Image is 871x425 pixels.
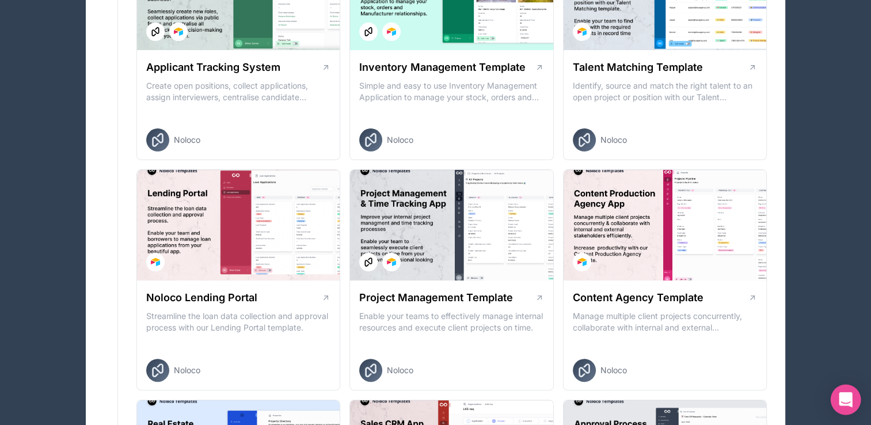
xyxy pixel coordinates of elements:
[146,59,280,75] h1: Applicant Tracking System
[600,365,627,376] span: Noloco
[573,310,757,333] p: Manage multiple client projects concurrently, collaborate with internal and external stakeholders...
[174,27,183,36] img: Airtable Logo
[146,290,257,306] h1: Noloco Lending Portal
[600,134,627,146] span: Noloco
[146,80,330,103] p: Create open positions, collect applications, assign interviewers, centralise candidate feedback a...
[387,27,396,36] img: Airtable Logo
[387,365,413,376] span: Noloco
[359,290,513,306] h1: Project Management Template
[577,257,587,267] img: Airtable Logo
[359,59,526,75] h1: Inventory Management Template
[831,385,861,415] div: Open Intercom Messenger
[573,290,703,306] h1: Content Agency Template
[174,134,200,146] span: Noloco
[146,310,330,333] p: Streamline the loan data collection and approval process with our Lending Portal template.
[359,80,543,103] p: Simple and easy to use Inventory Management Application to manage your stock, orders and Manufact...
[577,27,587,36] img: Airtable Logo
[573,59,703,75] h1: Talent Matching Template
[387,257,396,267] img: Airtable Logo
[359,310,543,333] p: Enable your teams to effectively manage internal resources and execute client projects on time.
[387,134,413,146] span: Noloco
[151,257,160,267] img: Airtable Logo
[573,80,757,103] p: Identify, source and match the right talent to an open project or position with our Talent Matchi...
[174,365,200,376] span: Noloco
